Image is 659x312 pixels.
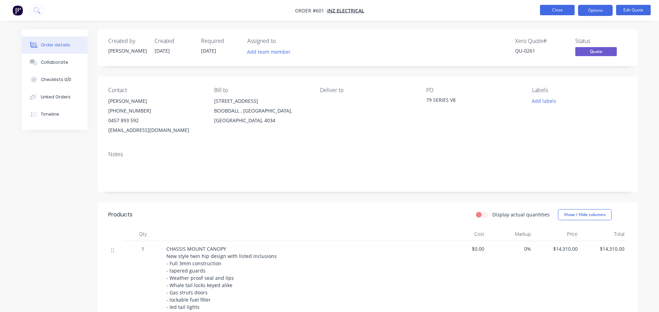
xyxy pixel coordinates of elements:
span: [DATE] [155,47,170,54]
button: Edit Quote [616,5,651,15]
span: 0% [490,245,531,252]
span: Quote [575,47,617,56]
div: Qty [122,227,164,241]
div: Deliver to [320,87,415,93]
span: $0.00 [443,245,484,252]
div: Collaborate [41,59,68,65]
span: CHASSIS MOUNT CANOPY New style twin hip design with listed inclusions - Full 3mm construction - t... [166,246,278,310]
div: [PHONE_NUMBER] [108,106,203,116]
div: [EMAIL_ADDRESS][DOMAIN_NAME] [108,125,203,135]
div: Contact [108,87,203,93]
span: $14,310.00 [537,245,578,252]
button: Close [540,5,575,15]
button: Add team member [247,47,294,56]
div: Required [201,38,239,44]
div: BOOBDALL , [GEOGRAPHIC_DATA], [GEOGRAPHIC_DATA], 4034 [214,106,309,125]
div: Order details [41,42,70,48]
div: [STREET_ADDRESS]BOOBDALL , [GEOGRAPHIC_DATA], [GEOGRAPHIC_DATA], 4034 [214,96,309,125]
div: Bill to [214,87,309,93]
div: Created [155,38,193,44]
div: Products [108,211,132,219]
span: [DATE] [201,47,216,54]
button: Checklists 0/0 [22,71,88,88]
div: Created by [108,38,146,44]
div: 79 SERIES V8 [426,96,513,106]
div: Xero Quote # [515,38,567,44]
div: QU-0261 [515,47,567,54]
div: Labels [532,87,627,93]
div: 0457 893 592 [108,116,203,125]
div: [PERSON_NAME] [108,47,146,54]
span: Order #601 - [295,7,327,14]
button: Options [578,5,613,16]
span: $14,310.00 [583,245,624,252]
div: Cost [440,227,487,241]
button: Collaborate [22,54,88,71]
div: [PERSON_NAME] [108,96,203,106]
div: Price [534,227,580,241]
button: Order details [22,36,88,54]
div: Status [575,38,627,44]
div: Notes [108,151,627,158]
button: Timeline [22,106,88,123]
div: Linked Orders [41,94,71,100]
img: Factory [12,5,23,16]
div: [STREET_ADDRESS] [214,96,309,106]
label: Display actual quantities [492,211,550,218]
div: Assigned to [247,38,317,44]
button: Linked Orders [22,88,88,106]
div: PO [426,87,521,93]
div: Markup [487,227,534,241]
span: 1 [141,245,144,252]
button: Quote [575,47,617,57]
div: Timeline [41,111,59,117]
div: Checklists 0/0 [41,77,71,83]
button: Add labels [528,96,560,106]
a: INZ ELECTRICAL [327,7,364,14]
div: Total [580,227,627,241]
div: [PERSON_NAME][PHONE_NUMBER]0457 893 592[EMAIL_ADDRESS][DOMAIN_NAME] [108,96,203,135]
button: Show / Hide columns [558,209,612,220]
button: Add team member [243,47,294,56]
